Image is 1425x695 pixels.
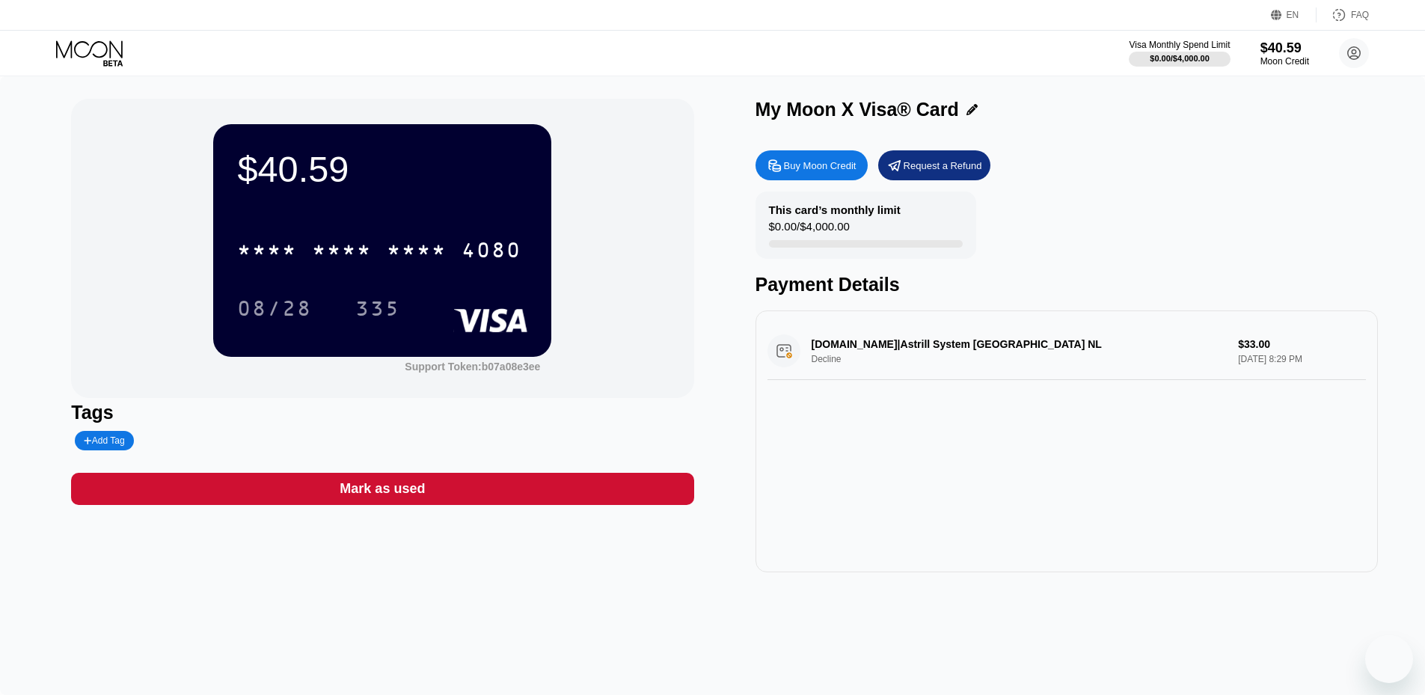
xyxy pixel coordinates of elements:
[1260,56,1309,67] div: Moon Credit
[405,361,540,373] div: Support Token:b07a08e3ee
[340,480,425,497] div: Mark as used
[756,99,959,120] div: My Moon X Visa® Card
[1287,10,1299,20] div: EN
[344,290,411,327] div: 335
[237,298,312,322] div: 08/28
[878,150,990,180] div: Request a Refund
[355,298,400,322] div: 335
[756,274,1378,296] div: Payment Details
[71,402,693,423] div: Tags
[1260,40,1309,67] div: $40.59Moon Credit
[784,159,856,172] div: Buy Moon Credit
[405,361,540,373] div: Support Token: b07a08e3ee
[1351,10,1369,20] div: FAQ
[1129,40,1230,67] div: Visa Monthly Spend Limit$0.00/$4,000.00
[71,473,693,505] div: Mark as used
[1150,54,1210,63] div: $0.00 / $4,000.00
[1271,7,1317,22] div: EN
[237,148,527,190] div: $40.59
[226,290,323,327] div: 08/28
[1317,7,1369,22] div: FAQ
[904,159,982,172] div: Request a Refund
[1129,40,1230,50] div: Visa Monthly Spend Limit
[1260,40,1309,56] div: $40.59
[769,203,901,216] div: This card’s monthly limit
[462,240,521,264] div: 4080
[84,435,124,446] div: Add Tag
[75,431,133,450] div: Add Tag
[756,150,868,180] div: Buy Moon Credit
[1365,635,1413,683] iframe: Button to launch messaging window
[769,220,850,240] div: $0.00 / $4,000.00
